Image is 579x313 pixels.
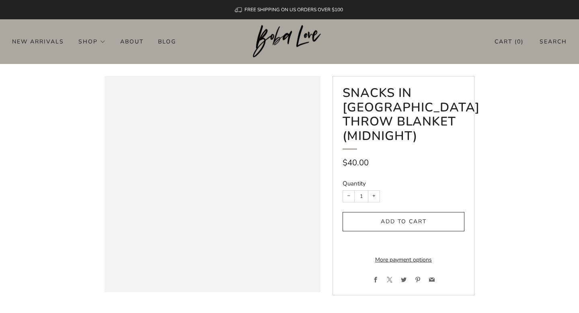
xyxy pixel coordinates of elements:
button: Increase item quantity by one [368,191,380,202]
img: Boba Love [253,25,326,58]
a: Cart [495,35,524,48]
a: More payment options [343,254,464,266]
items-count: 0 [517,38,521,45]
span: Add to cart [381,218,427,225]
span: FREE SHIPPING ON US ORDERS OVER $100 [244,6,343,13]
a: Blog [158,35,176,48]
a: Shop [78,35,106,48]
h1: Snacks in [GEOGRAPHIC_DATA] Throw Blanket (Midnight) [343,86,464,150]
a: Loading image: Snacks in Taiwan Throw Blanket (Midnight) [105,76,320,292]
span: $40.00 [343,157,369,168]
a: Search [540,35,567,48]
label: Quantity [343,179,366,187]
button: Reduce item quantity by one [343,191,354,202]
a: About [120,35,144,48]
a: New Arrivals [12,35,64,48]
button: Add to cart [343,212,464,231]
